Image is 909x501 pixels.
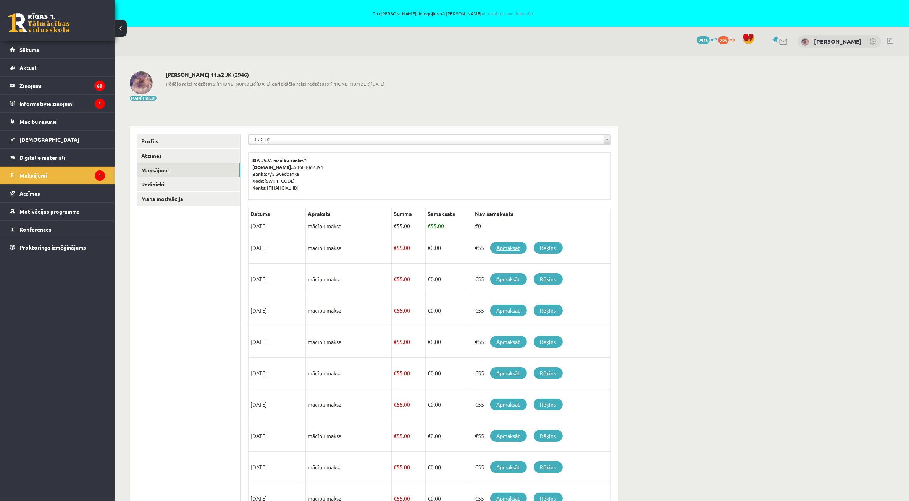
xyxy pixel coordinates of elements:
a: Atzīmes [137,149,240,163]
td: 0.00 [425,389,473,420]
td: €0 [473,220,610,232]
b: [DOMAIN_NAME].: [252,164,294,170]
a: 2946 mP [697,36,717,42]
td: 55.00 [392,295,426,326]
td: 0.00 [425,420,473,452]
span: € [394,370,397,376]
a: Rēķins [534,461,563,473]
span: € [428,222,431,229]
span: 11.a2 JK [252,135,601,144]
a: Apmaksāt [490,336,527,348]
td: mācību maksa [306,420,392,452]
th: Datums [249,208,306,220]
a: Mācību resursi [10,113,105,130]
a: 11.a2 JK [249,135,610,144]
td: 55.00 [392,420,426,452]
td: 55.00 [392,326,426,358]
a: Atzīmes [10,185,105,202]
th: Summa [392,208,426,220]
td: [DATE] [249,264,306,295]
th: Apraksts [306,208,392,220]
td: mācību maksa [306,389,392,420]
span: Mācību resursi [19,118,57,125]
p: 53603062391 A/S Swedbanka [SWIFT_CODE] [FINANCIAL_ID] [252,157,607,191]
td: 55.00 [392,452,426,483]
a: Profils [137,134,240,148]
td: [DATE] [249,232,306,264]
td: [DATE] [249,358,306,389]
td: €55 [473,358,610,389]
h2: [PERSON_NAME] 11.a2 JK (2946) [166,71,384,78]
b: Banka: [252,171,268,177]
td: 55.00 [392,389,426,420]
a: Atpakaļ uz savu lietotāju [481,10,533,16]
button: Mainīt bildi [130,96,157,101]
td: 0.00 [425,232,473,264]
a: Rēķins [534,273,563,285]
a: Aktuāli [10,59,105,76]
span: [DEMOGRAPHIC_DATA] [19,136,79,143]
a: Rēķins [534,430,563,442]
td: mācību maksa [306,264,392,295]
a: Proktoringa izmēģinājums [10,238,105,256]
span: Motivācijas programma [19,208,80,215]
td: mācību maksa [306,232,392,264]
a: Apmaksāt [490,430,527,442]
a: Maksājumi [137,163,240,177]
th: Samaksāts [425,208,473,220]
a: Mana motivācija [137,192,240,206]
img: Megija Škapare [130,71,153,94]
span: Konferences [19,226,52,233]
legend: Ziņojumi [19,77,105,94]
td: [DATE] [249,389,306,420]
span: € [428,432,431,439]
span: € [428,244,431,251]
span: Aktuāli [19,64,38,71]
a: Rēķins [534,367,563,379]
a: Informatīvie ziņojumi1 [10,95,105,112]
img: Megija Škapare [801,38,809,46]
a: Digitālie materiāli [10,149,105,166]
td: €55 [473,452,610,483]
a: Rīgas 1. Tālmācības vidusskola [8,13,69,32]
a: Apmaksāt [490,461,527,473]
a: [PERSON_NAME] [814,37,862,45]
span: € [394,432,397,439]
a: Rēķins [534,305,563,316]
span: € [394,401,397,408]
a: Apmaksāt [490,305,527,316]
b: Iepriekšējo reizi redzēts [270,81,324,87]
a: [DEMOGRAPHIC_DATA] [10,131,105,148]
td: €55 [473,420,610,452]
td: mācību maksa [306,452,392,483]
span: Proktoringa izmēģinājums [19,244,86,251]
td: mācību maksa [306,326,392,358]
td: 0.00 [425,295,473,326]
span: Sākums [19,46,39,53]
b: Kods: [252,178,265,184]
td: €55 [473,264,610,295]
a: Motivācijas programma [10,203,105,220]
span: € [394,464,397,470]
td: 0.00 [425,358,473,389]
td: 0.00 [425,452,473,483]
td: mācību maksa [306,295,392,326]
a: Rēķins [534,336,563,348]
span: € [428,464,431,470]
span: mP [711,36,717,42]
th: Nav samaksāts [473,208,610,220]
a: Apmaksāt [490,367,527,379]
span: € [428,307,431,314]
span: Atzīmes [19,190,40,197]
a: Maksājumi1 [10,167,105,184]
td: 55.00 [425,220,473,232]
a: Rēķins [534,242,563,254]
a: Apmaksāt [490,273,527,285]
span: € [428,401,431,408]
span: € [394,338,397,345]
a: 295 xp [718,36,739,42]
span: € [394,222,397,229]
td: [DATE] [249,220,306,232]
b: Pēdējo reizi redzēts [166,81,210,87]
i: 1 [95,99,105,109]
